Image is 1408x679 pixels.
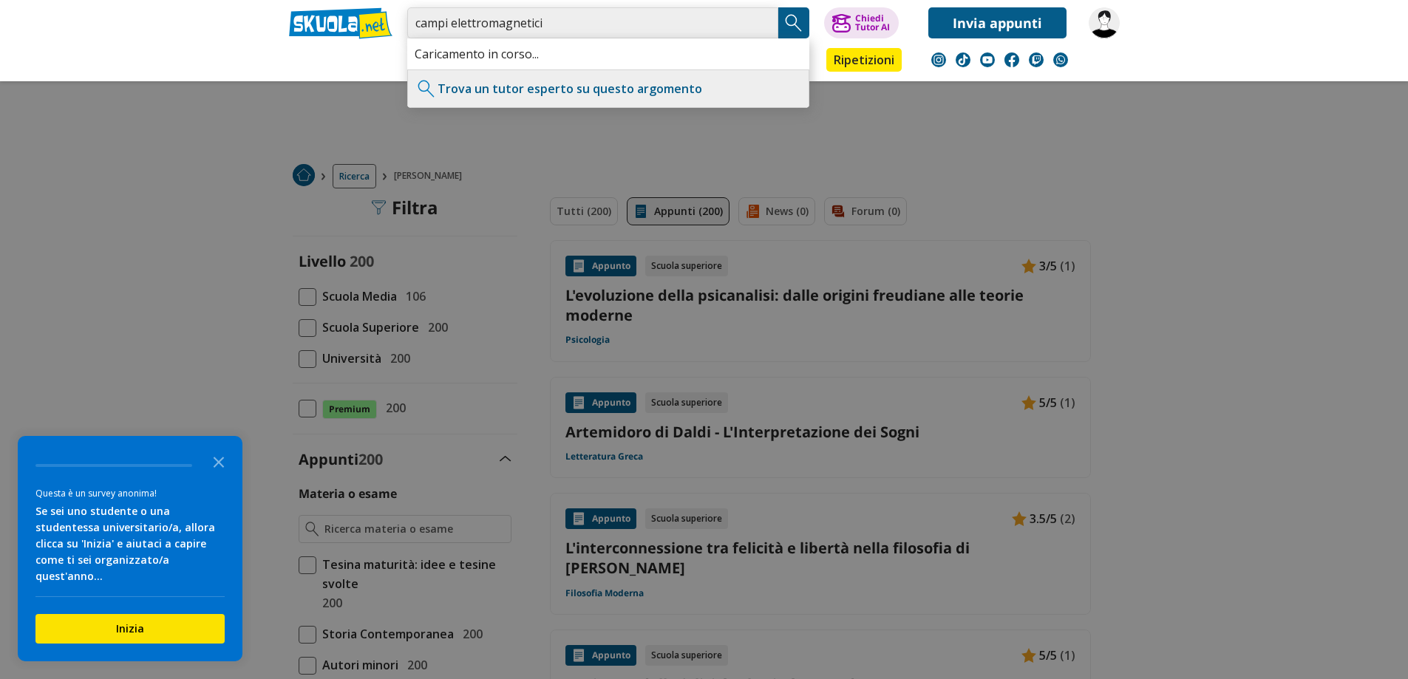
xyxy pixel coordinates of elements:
[855,14,890,32] div: Chiedi Tutor AI
[1029,52,1044,67] img: twitch
[1089,7,1120,38] img: gjergj.ceka
[404,48,470,75] a: Appunti
[18,436,242,661] div: Survey
[1053,52,1068,67] img: WhatsApp
[35,503,225,584] div: Se sei uno studente o una studentessa universitario/a, allora clicca su 'Inizia' e aiutaci a capi...
[826,48,902,72] a: Ripetizioni
[407,38,809,69] div: Caricamento in corso...
[1004,52,1019,67] img: facebook
[980,52,995,67] img: youtube
[35,614,225,644] button: Inizia
[778,7,809,38] button: Search Button
[407,7,778,38] input: Cerca appunti, riassunti o versioni
[928,7,1067,38] a: Invia appunti
[783,12,805,34] img: Cerca appunti, riassunti o versioni
[204,446,234,476] button: Close the survey
[415,78,438,100] img: Trova un tutor esperto
[438,81,702,97] a: Trova un tutor esperto su questo argomento
[824,7,899,38] button: ChiediTutor AI
[931,52,946,67] img: instagram
[956,52,970,67] img: tiktok
[35,486,225,500] div: Questa è un survey anonima!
